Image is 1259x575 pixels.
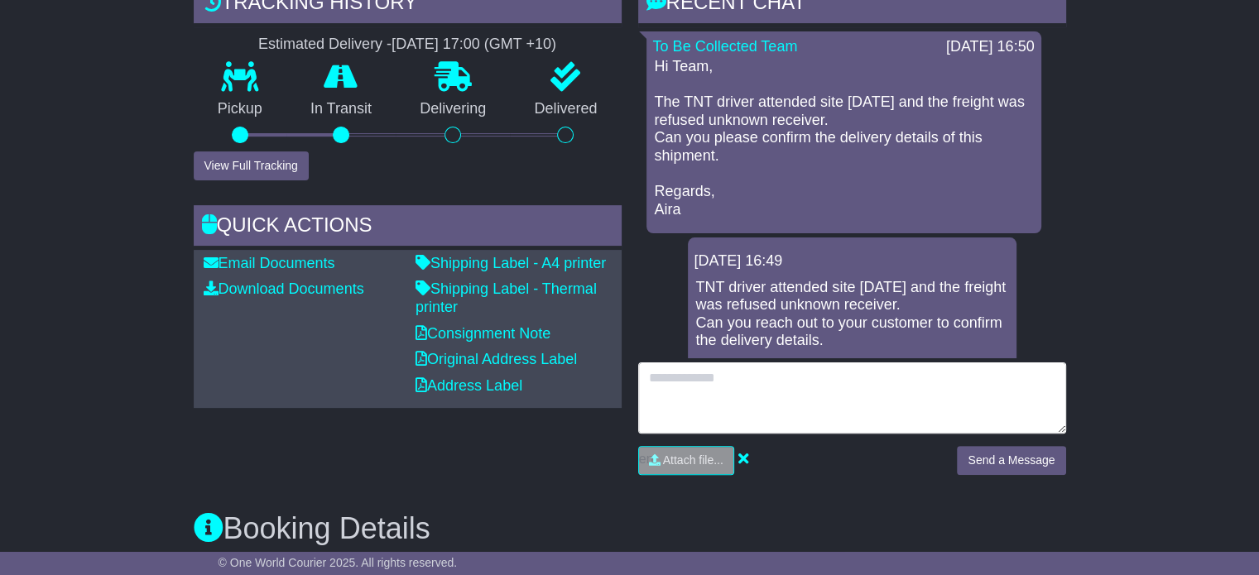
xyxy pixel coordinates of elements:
[194,36,622,54] div: Estimated Delivery -
[946,38,1035,56] div: [DATE] 16:50
[416,351,577,367] a: Original Address Label
[194,512,1066,545] h3: Booking Details
[416,280,597,315] a: Shipping Label - Thermal printer
[194,100,286,118] p: Pickup
[694,252,1010,271] div: [DATE] 16:49
[416,325,550,342] a: Consignment Note
[416,377,522,394] a: Address Label
[286,100,396,118] p: In Transit
[655,58,1033,218] p: Hi Team, The TNT driver attended site [DATE] and the freight was refused unknown receiver. Can yo...
[510,100,621,118] p: Delivered
[653,38,798,55] a: To Be Collected Team
[957,446,1065,475] button: Send a Message
[396,100,510,118] p: Delivering
[392,36,556,54] div: [DATE] 17:00 (GMT +10)
[219,556,458,569] span: © One World Courier 2025. All rights reserved.
[204,255,335,271] a: Email Documents
[194,151,309,180] button: View Full Tracking
[204,280,364,297] a: Download Documents
[416,255,606,271] a: Shipping Label - A4 printer
[696,279,1008,386] p: TNT driver attended site [DATE] and the freight was refused unknown receiver. Can you reach out t...
[194,205,622,250] div: Quick Actions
